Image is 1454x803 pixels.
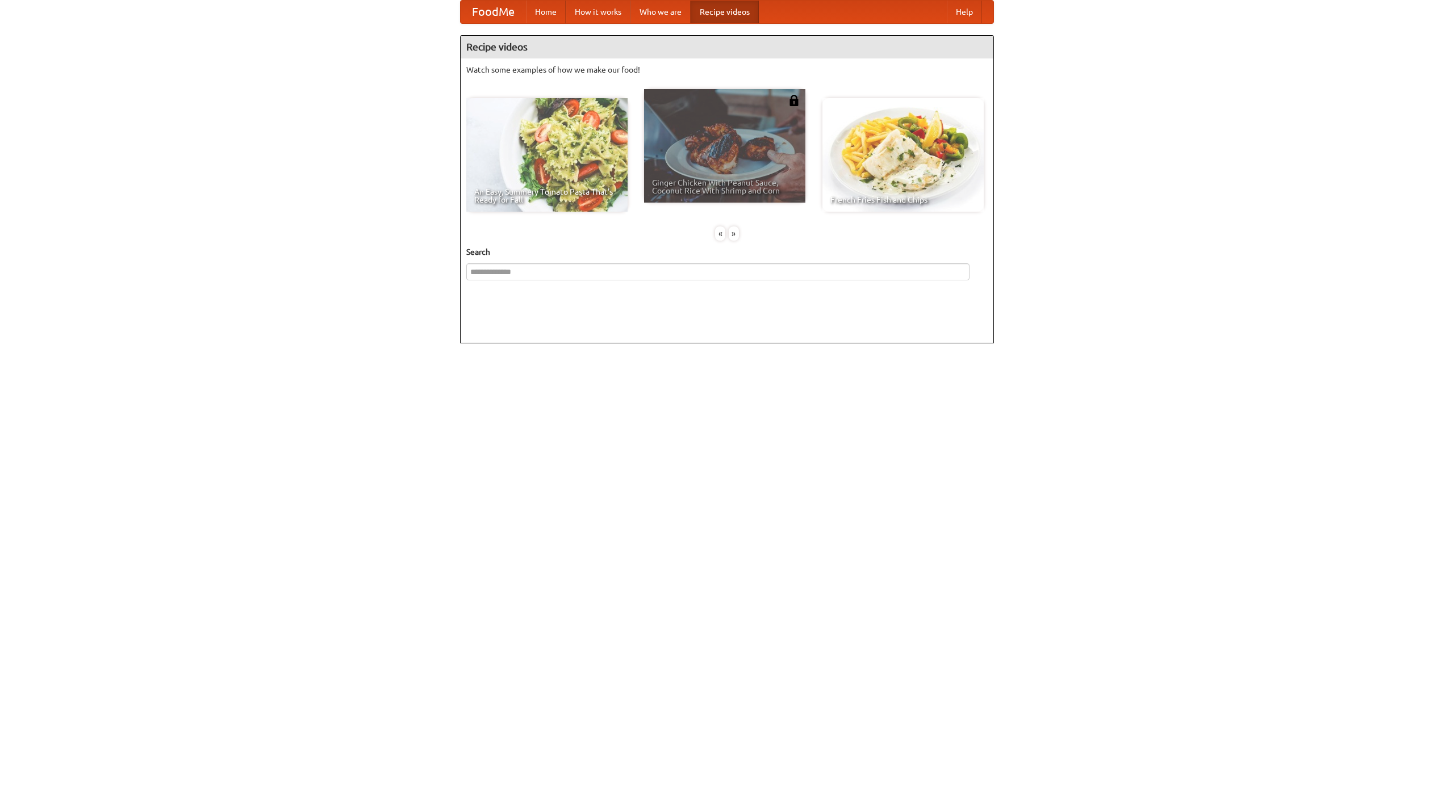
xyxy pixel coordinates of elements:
[691,1,759,23] a: Recipe videos
[466,98,628,212] a: An Easy, Summery Tomato Pasta That's Ready for Fall
[526,1,566,23] a: Home
[461,36,993,58] h4: Recipe videos
[788,95,800,106] img: 483408.png
[466,246,988,258] h5: Search
[566,1,630,23] a: How it works
[830,196,976,204] span: French Fries Fish and Chips
[474,188,620,204] span: An Easy, Summery Tomato Pasta That's Ready for Fall
[729,226,739,241] div: »
[461,1,526,23] a: FoodMe
[630,1,691,23] a: Who we are
[822,98,984,212] a: French Fries Fish and Chips
[947,1,982,23] a: Help
[715,226,725,241] div: «
[466,64,988,75] p: Watch some examples of how we make our food!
